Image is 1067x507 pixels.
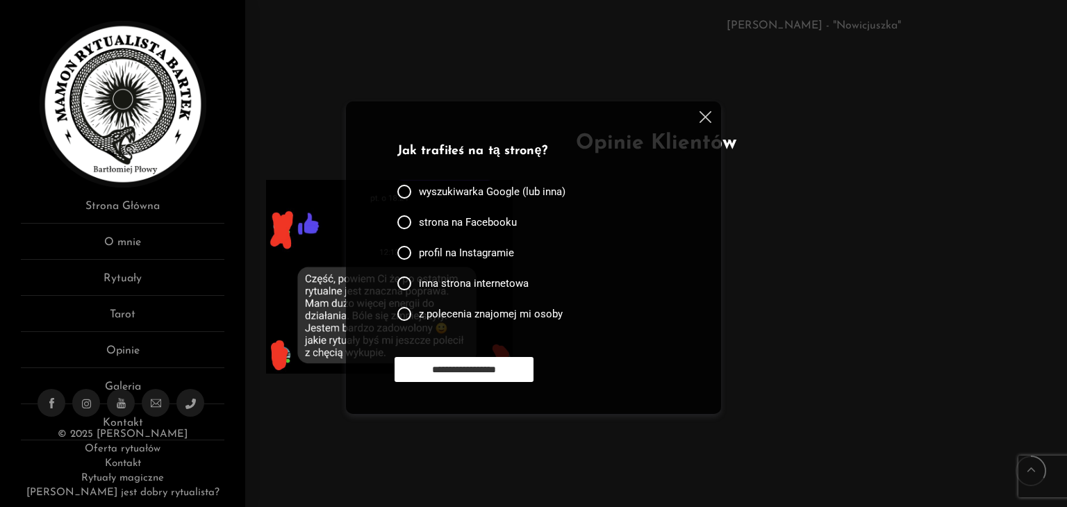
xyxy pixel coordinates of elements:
a: Rytuały [21,270,224,296]
a: Kontakt [105,458,141,469]
img: Rytualista Bartek [40,21,206,188]
a: O mnie [21,234,224,260]
span: strona na Facebooku [419,215,517,229]
a: Rytuały magiczne [81,473,163,483]
a: Oferta rytuałów [85,444,160,454]
img: cross.svg [700,111,711,123]
p: [PERSON_NAME] - "Nowicjuszka" [389,17,901,34]
span: wyszukiwarka Google (lub inna) [419,185,565,199]
h2: Opinie Klientów [266,128,1046,159]
a: Strona Główna [21,198,224,224]
a: Opinie [21,342,224,368]
span: z polecenia znajomej mi osoby [419,307,563,321]
a: [PERSON_NAME] jest dobry rytualista? [26,488,220,498]
span: profil na Instagramie [419,246,514,260]
a: Tarot [21,306,224,332]
a: Galeria [21,379,224,404]
span: inna strona internetowa [419,276,529,290]
p: Jak trafiłeś na tą stronę? [397,142,664,161]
